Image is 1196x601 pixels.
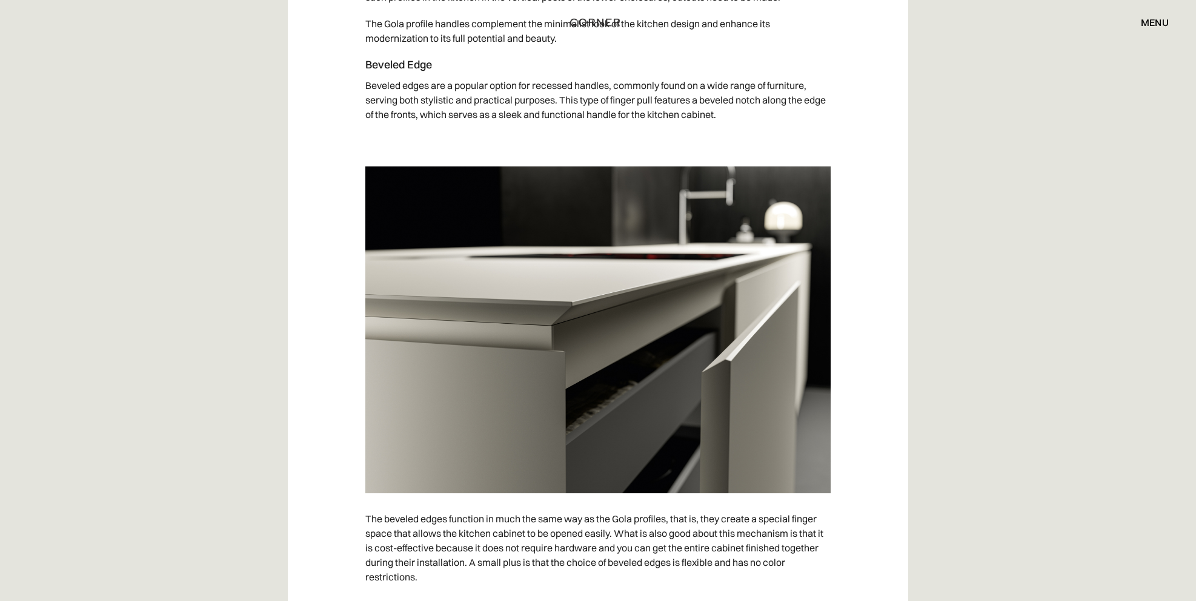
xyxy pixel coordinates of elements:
p: The beveled edges function in much the same way as the Gola profiles, that is, they create a spec... [365,505,831,590]
img: A kitchen cabinet with a beveled edge is opened [365,166,831,493]
p: Beveled edges are a popular option for recessed handles, commonly found on a wide range of furnit... [365,72,831,128]
h4: Beveled Edge [365,57,831,72]
div: menu [1141,18,1169,27]
p: ‍ [365,128,831,154]
div: menu [1129,12,1169,33]
a: home [553,15,643,30]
